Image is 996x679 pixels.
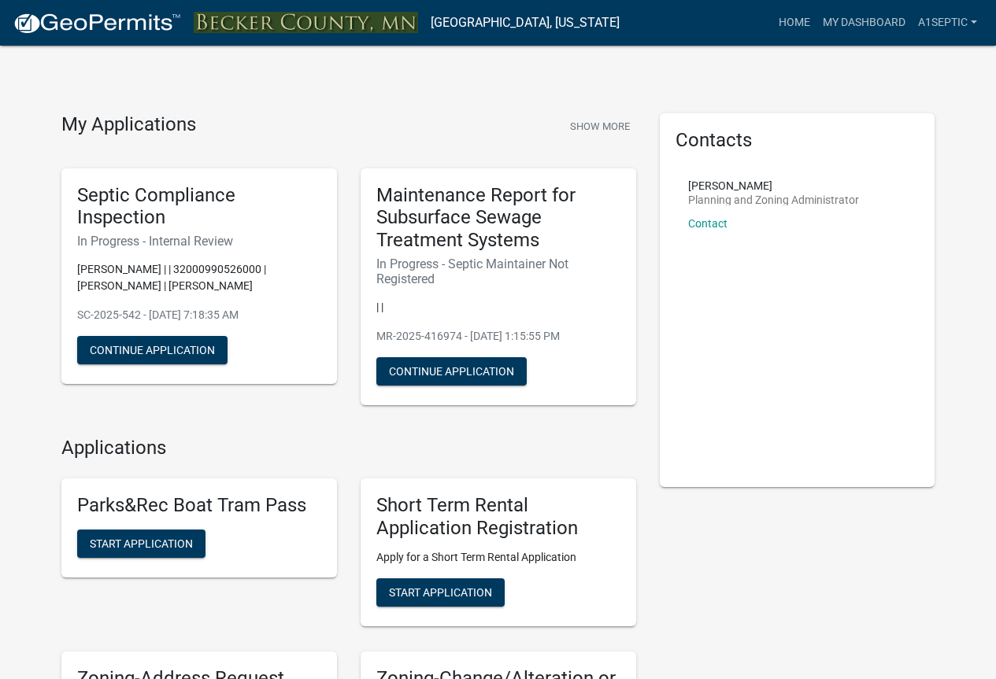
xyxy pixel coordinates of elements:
[376,549,620,566] p: Apply for a Short Term Rental Application
[389,585,492,598] span: Start Application
[77,530,205,558] button: Start Application
[376,578,505,607] button: Start Application
[431,9,620,36] a: [GEOGRAPHIC_DATA], [US_STATE]
[688,217,728,230] a: Contact
[912,8,983,38] a: A1SEPTIC
[376,184,620,252] h5: Maintenance Report for Subsurface Sewage Treatment Systems
[376,357,527,386] button: Continue Application
[376,494,620,540] h5: Short Term Rental Application Registration
[77,184,321,230] h5: Septic Compliance Inspection
[61,113,196,137] h4: My Applications
[376,256,620,286] h6: In Progress - Septic Maintainer Not Registered
[77,234,321,249] h6: In Progress - Internal Review
[676,129,920,152] h5: Contacts
[688,180,859,191] p: [PERSON_NAME]
[77,307,321,323] p: SC-2025-542 - [DATE] 7:18:35 AM
[90,537,193,549] span: Start Application
[61,437,636,459] h4: Applications
[772,8,816,38] a: Home
[77,336,228,364] button: Continue Application
[564,113,636,139] button: Show More
[688,194,859,205] p: Planning and Zoning Administrator
[77,494,321,517] h5: Parks&Rec Boat Tram Pass
[376,299,620,316] p: | |
[194,12,418,33] img: Becker County, Minnesota
[77,261,321,294] p: [PERSON_NAME] | | 32000990526000 | [PERSON_NAME] | [PERSON_NAME]
[816,8,912,38] a: My Dashboard
[376,328,620,345] p: MR-2025-416974 - [DATE] 1:15:55 PM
